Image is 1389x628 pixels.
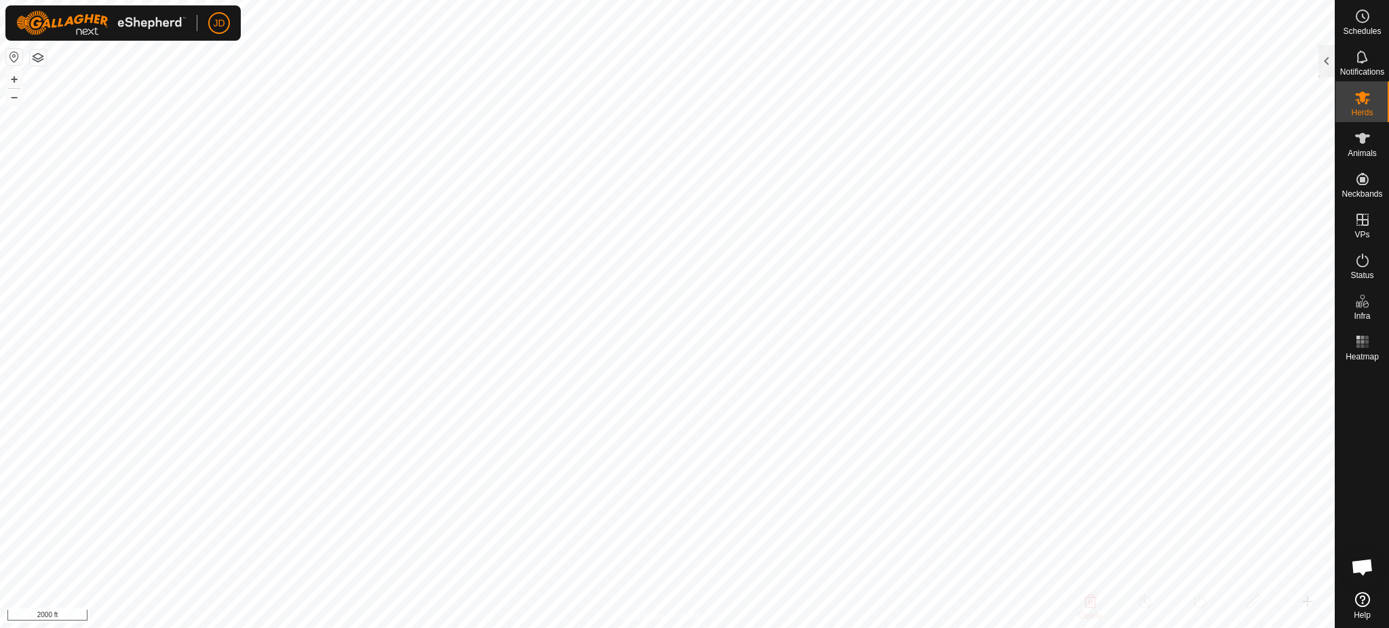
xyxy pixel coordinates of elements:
a: Help [1335,587,1389,625]
span: Animals [1348,149,1377,157]
span: JD [213,16,224,31]
span: VPs [1354,231,1369,239]
span: Status [1350,271,1373,279]
button: Map Layers [30,50,46,66]
span: Notifications [1340,68,1384,76]
button: Reset Map [6,49,22,65]
a: Contact Us [681,610,721,623]
span: Neckbands [1342,190,1382,198]
span: Herds [1351,109,1373,117]
img: Gallagher Logo [16,11,186,35]
button: + [6,71,22,87]
span: Heatmap [1346,353,1379,361]
a: Privacy Policy [614,610,665,623]
button: – [6,89,22,105]
div: Open chat [1342,547,1383,587]
span: Infra [1354,312,1370,320]
span: Schedules [1343,27,1381,35]
span: Help [1354,611,1371,619]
